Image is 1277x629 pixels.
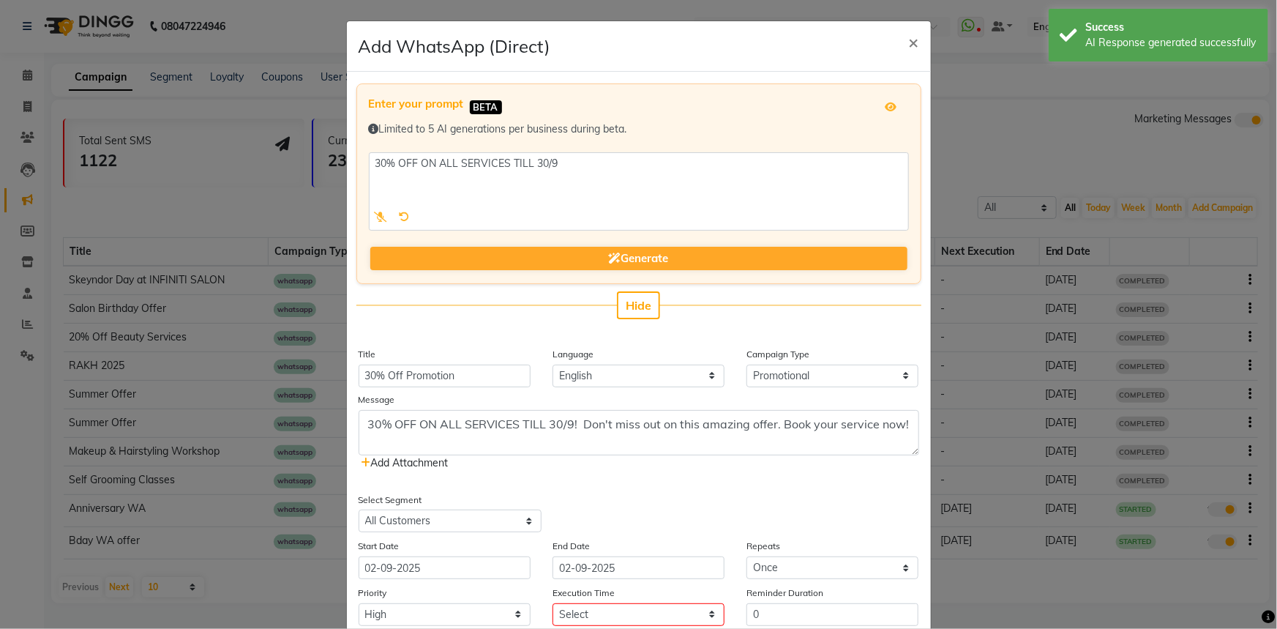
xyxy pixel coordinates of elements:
label: Language [553,348,593,361]
label: Campaign Type [746,348,809,361]
button: Hide [617,291,660,319]
label: Start Date [359,540,400,553]
span: Add Attachment [362,456,449,469]
span: Generate [609,251,669,265]
button: Generate [370,247,907,271]
label: Enter your prompt [369,96,464,113]
input: Enter Title [359,365,531,387]
span: × [909,31,919,53]
label: End Date [553,540,590,553]
label: Title [359,348,376,361]
div: AI Response generated successfully [1085,35,1257,51]
span: BETA [470,100,502,114]
div: Limited to 5 AI generations per business during beta. [369,122,909,137]
label: Repeats [746,540,780,553]
h4: Add WhatsApp (Direct) [359,33,551,59]
label: Priority [359,587,387,600]
div: Success [1085,20,1257,35]
span: Hide [626,298,651,313]
button: Close [897,21,931,62]
label: Select Segment [359,494,422,507]
label: Message [359,393,395,406]
label: Execution Time [553,587,615,600]
label: Reminder Duration [746,587,823,600]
